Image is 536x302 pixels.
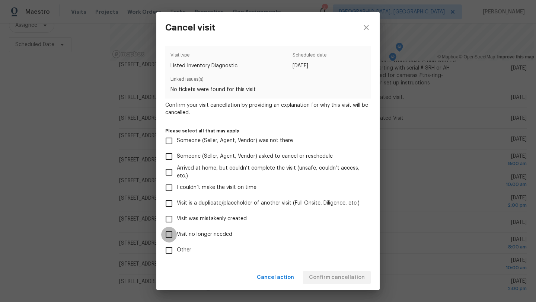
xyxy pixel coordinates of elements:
[170,75,365,86] span: Linked issues(s)
[177,137,293,145] span: Someone (Seller, Agent, Vendor) was not there
[177,152,333,160] span: Someone (Seller, Agent, Vendor) asked to cancel or reschedule
[254,271,297,285] button: Cancel action
[257,273,294,282] span: Cancel action
[170,86,365,93] span: No tickets were found for this visit
[165,102,371,116] span: Confirm your visit cancellation by providing an explanation for why this visit will be cancelled.
[177,231,232,238] span: Visit no longer needed
[165,129,371,133] label: Please select all that may apply
[177,215,247,223] span: Visit was mistakenly created
[177,184,256,192] span: I couldn’t make the visit on time
[353,12,380,43] button: close
[177,164,365,180] span: Arrived at home, but couldn’t complete the visit (unsafe, couldn’t access, etc.)
[170,51,237,62] span: Visit type
[165,22,216,33] h3: Cancel visit
[170,62,237,70] span: Listed Inventory Diagnostic
[177,246,191,254] span: Other
[177,199,360,207] span: Visit is a duplicate/placeholder of another visit (Full Onsite, Diligence, etc.)
[293,62,326,70] span: [DATE]
[293,51,326,62] span: Scheduled date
